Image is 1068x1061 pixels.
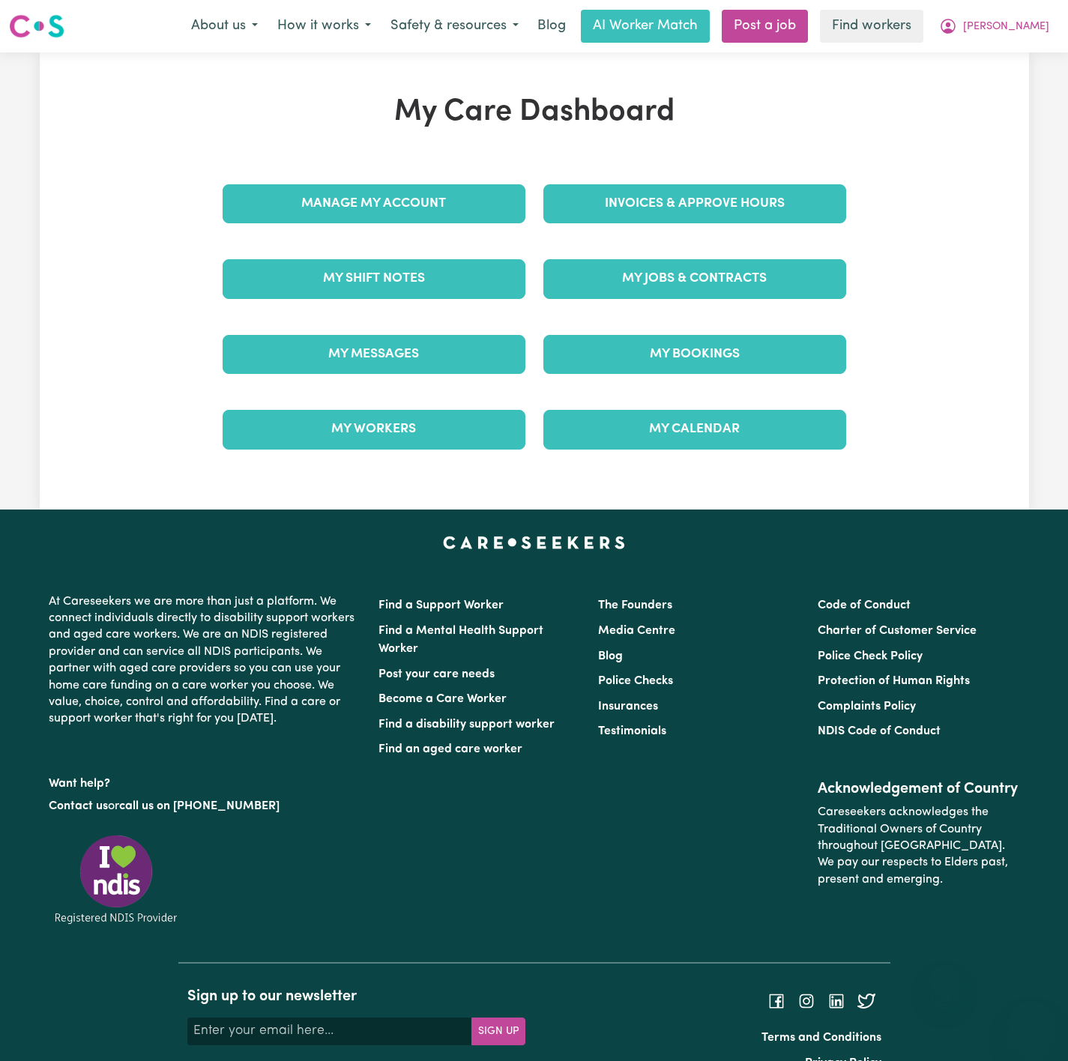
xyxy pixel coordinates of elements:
a: Follow Careseekers on Twitter [857,994,875,1006]
a: Post a job [722,10,808,43]
h1: My Care Dashboard [214,94,855,130]
p: Want help? [49,770,360,792]
a: My Shift Notes [223,259,525,298]
a: Blog [598,650,623,662]
h2: Sign up to our newsletter [187,988,525,1006]
a: Blog [528,10,575,43]
a: call us on [PHONE_NUMBER] [119,800,280,812]
a: Find an aged care worker [378,743,522,755]
a: Charter of Customer Service [818,625,977,637]
p: Careseekers acknowledges the Traditional Owners of Country throughout [GEOGRAPHIC_DATA]. We pay o... [818,798,1019,894]
a: Careseekers home page [443,536,625,548]
button: About us [181,10,268,42]
span: [PERSON_NAME] [963,19,1049,35]
a: Insurances [598,701,658,713]
a: Manage My Account [223,184,525,223]
a: My Messages [223,335,525,374]
button: Safety & resources [381,10,528,42]
a: Protection of Human Rights [818,675,970,687]
input: Enter your email here... [187,1018,472,1045]
button: How it works [268,10,381,42]
a: Find a Mental Health Support Worker [378,625,543,655]
a: My Workers [223,410,525,449]
a: Complaints Policy [818,701,916,713]
iframe: Close message [930,965,960,995]
a: Contact us [49,800,108,812]
p: or [49,792,360,820]
a: Code of Conduct [818,599,911,611]
a: Follow Careseekers on Instagram [797,994,815,1006]
h2: Acknowledgement of Country [818,780,1019,798]
a: The Founders [598,599,672,611]
a: Find workers [820,10,923,43]
a: Follow Careseekers on Facebook [767,994,785,1006]
a: Find a disability support worker [378,719,555,731]
img: Careseekers logo [9,13,64,40]
a: My Calendar [543,410,846,449]
p: At Careseekers we are more than just a platform. We connect individuals directly to disability su... [49,587,360,734]
a: Invoices & Approve Hours [543,184,846,223]
a: Media Centre [598,625,675,637]
a: Post your care needs [378,668,495,680]
button: Subscribe [471,1018,525,1045]
a: My Jobs & Contracts [543,259,846,298]
a: Terms and Conditions [761,1032,881,1044]
a: Police Checks [598,675,673,687]
iframe: Button to launch messaging window [1008,1001,1056,1049]
a: Become a Care Worker [378,693,507,705]
a: NDIS Code of Conduct [818,725,941,737]
a: Follow Careseekers on LinkedIn [827,994,845,1006]
a: Find a Support Worker [378,599,504,611]
a: Careseekers logo [9,9,64,43]
a: Testimonials [598,725,666,737]
a: AI Worker Match [581,10,710,43]
img: Registered NDIS provider [49,832,184,926]
button: My Account [929,10,1059,42]
a: Police Check Policy [818,650,923,662]
a: My Bookings [543,335,846,374]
